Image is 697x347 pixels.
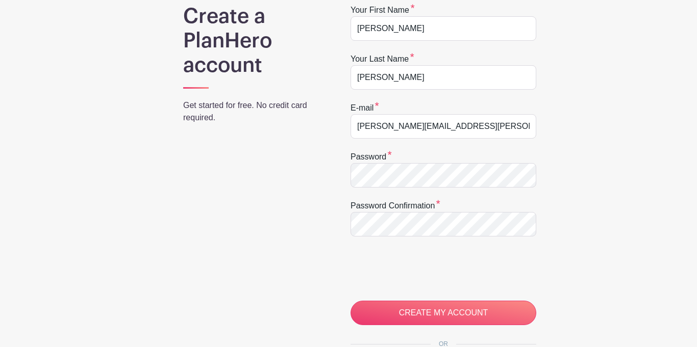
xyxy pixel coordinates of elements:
[351,249,506,288] iframe: reCAPTCHA
[351,102,379,114] label: E-mail
[351,53,414,65] label: Your last name
[351,16,536,41] input: e.g. Julie
[351,200,440,212] label: Password confirmation
[351,301,536,325] input: CREATE MY ACCOUNT
[351,4,415,16] label: Your first name
[351,65,536,90] input: e.g. Smith
[183,99,324,124] p: Get started for free. No credit card required.
[351,114,536,139] input: e.g. julie@eventco.com
[183,4,324,77] h1: Create a PlanHero account
[351,151,392,163] label: Password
